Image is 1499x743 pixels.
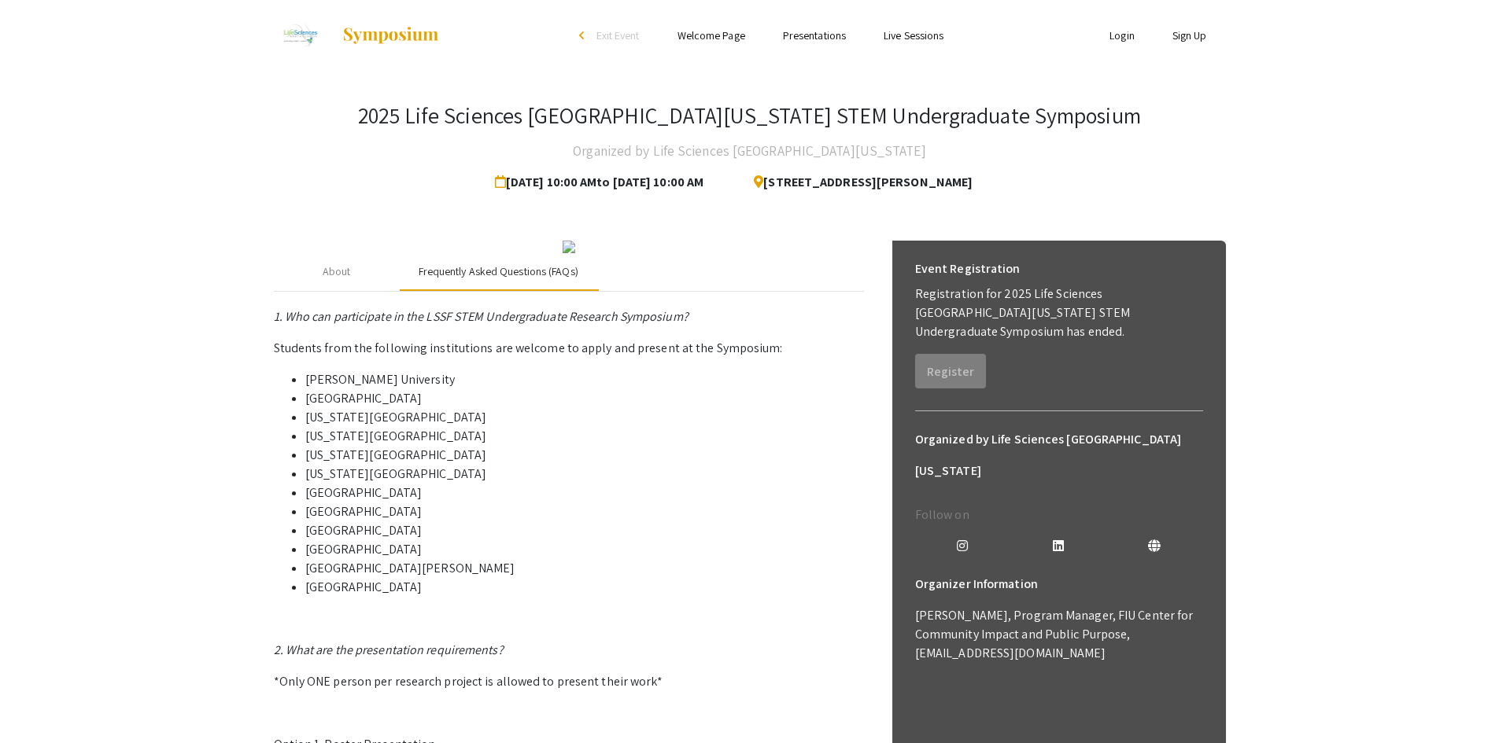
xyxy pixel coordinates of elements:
p: *Only ONE person per research project is allowed to present their work* [274,672,864,691]
div: Frequently Asked Questions (FAQs) [419,263,578,280]
span: Exit Event [596,28,640,42]
li: [US_STATE][GEOGRAPHIC_DATA] [305,465,864,484]
li: [GEOGRAPHIC_DATA] [305,484,864,502]
div: arrow_back_ios [579,31,589,40]
li: [US_STATE][GEOGRAPHIC_DATA] [305,446,864,465]
li: [PERSON_NAME] University [305,370,864,389]
li: [GEOGRAPHIC_DATA] [305,389,864,408]
a: Sign Up [1172,28,1207,42]
div: About [323,263,351,280]
span: [STREET_ADDRESS][PERSON_NAME] [741,167,973,198]
h3: 2025 Life Sciences [GEOGRAPHIC_DATA][US_STATE] STEM Undergraduate Symposium [358,102,1141,129]
a: Live Sessions [884,28,943,42]
li: [US_STATE][GEOGRAPHIC_DATA] [305,408,864,427]
h6: Event Registration [915,253,1021,285]
iframe: Chat [12,672,67,731]
em: 2. What are the presentation requirements? [274,642,504,658]
h4: Organized by Life Sciences [GEOGRAPHIC_DATA][US_STATE] [573,135,925,167]
li: [GEOGRAPHIC_DATA] [305,521,864,540]
img: 2025 Life Sciences South Florida STEM Undergraduate Symposium [274,16,327,55]
p: Follow on [915,506,1203,524]
span: [DATE] 10:00 AM to [DATE] 10:00 AM [495,167,710,198]
li: [GEOGRAPHIC_DATA] [305,502,864,521]
a: Welcome Page [678,28,745,42]
img: 32153a09-f8cb-4114-bf27-cfb6bc84fc69.png [563,241,575,253]
li: [GEOGRAPHIC_DATA] [305,540,864,559]
p: Registration for 2025 Life Sciences [GEOGRAPHIC_DATA][US_STATE] STEM Undergraduate Symposium has ... [915,285,1203,341]
a: Presentations [783,28,846,42]
p: Students from the following institutions are welcome to apply and present at the Symposium: [274,339,864,358]
p: [PERSON_NAME], Program Manager, FIU Center for Community Impact and Public Purpose, [EMAIL_ADDRES... [915,606,1203,663]
li: [GEOGRAPHIC_DATA][PERSON_NAME] [305,559,864,578]
a: Login [1109,28,1135,42]
h6: Organized by Life Sciences [GEOGRAPHIC_DATA][US_STATE] [915,424,1203,487]
img: Symposium by ForagerOne [342,26,440,45]
li: [US_STATE][GEOGRAPHIC_DATA] [305,427,864,446]
em: 1. Who can participate in the LSSF STEM Undergraduate Research Symposium? [274,308,689,325]
h6: Organizer Information [915,568,1203,600]
button: Register [915,354,986,388]
a: 2025 Life Sciences South Florida STEM Undergraduate Symposium [274,16,441,55]
li: [GEOGRAPHIC_DATA] [305,578,864,597]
